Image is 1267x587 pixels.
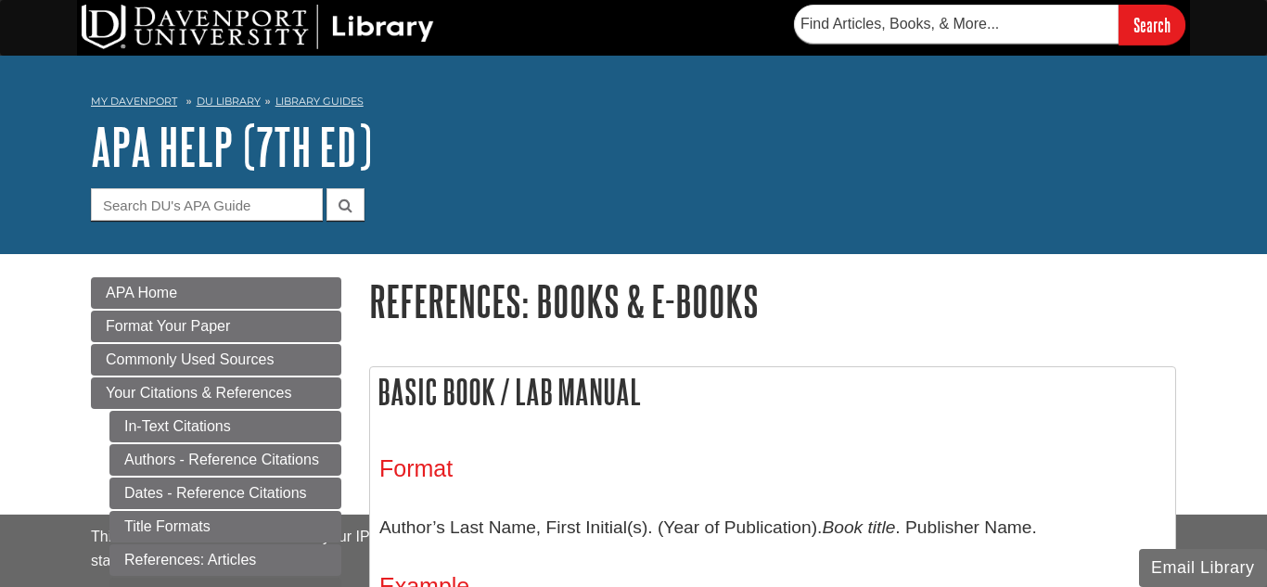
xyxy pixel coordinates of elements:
[91,118,372,175] a: APA Help (7th Ed)
[91,311,341,342] a: Format Your Paper
[106,385,291,401] span: Your Citations & References
[379,501,1166,555] p: Author’s Last Name, First Initial(s). (Year of Publication). . Publisher Name.
[106,285,177,300] span: APA Home
[822,517,895,537] i: Book title
[197,95,261,108] a: DU Library
[91,188,323,221] input: Search DU's APA Guide
[370,367,1175,416] h2: Basic Book / Lab Manual
[106,318,230,334] span: Format Your Paper
[109,478,341,509] a: Dates - Reference Citations
[794,5,1119,44] input: Find Articles, Books, & More...
[1139,549,1267,587] button: Email Library
[109,411,341,442] a: In-Text Citations
[91,277,341,309] a: APA Home
[275,95,364,108] a: Library Guides
[91,89,1176,119] nav: breadcrumb
[794,5,1185,45] form: Searches DU Library's articles, books, and more
[91,94,177,109] a: My Davenport
[1119,5,1185,45] input: Search
[379,455,1166,482] h3: Format
[109,544,341,576] a: References: Articles
[369,277,1176,325] h1: References: Books & E-books
[109,444,341,476] a: Authors - Reference Citations
[91,344,341,376] a: Commonly Used Sources
[106,351,274,367] span: Commonly Used Sources
[82,5,434,49] img: DU Library
[91,377,341,409] a: Your Citations & References
[109,511,341,542] a: Title Formats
